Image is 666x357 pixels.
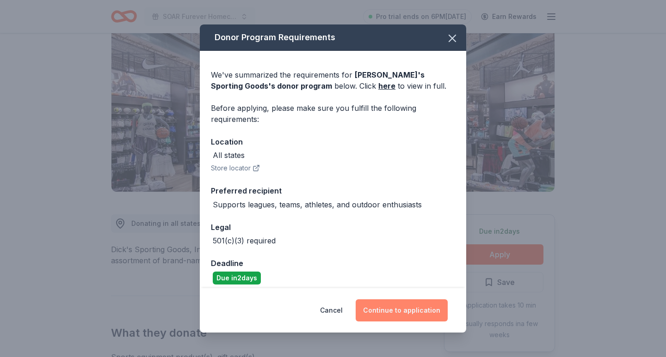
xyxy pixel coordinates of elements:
div: Donor Program Requirements [200,24,466,51]
div: Before applying, please make sure you fulfill the following requirements: [211,103,455,125]
div: We've summarized the requirements for below. Click to view in full. [211,69,455,91]
div: Legal [211,221,455,233]
div: Due in 2 days [213,272,261,284]
div: 501(c)(3) required [213,235,276,246]
div: Preferred recipient [211,185,455,197]
div: All states [213,150,245,161]
button: Cancel [320,299,343,321]
div: Deadline [211,257,455,269]
div: Supports leagues, teams, athletes, and outdoor enthusiasts [213,199,422,210]
div: Location [211,136,455,148]
button: Store locator [211,163,260,174]
button: Continue to application [356,299,448,321]
a: here [378,80,395,91]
